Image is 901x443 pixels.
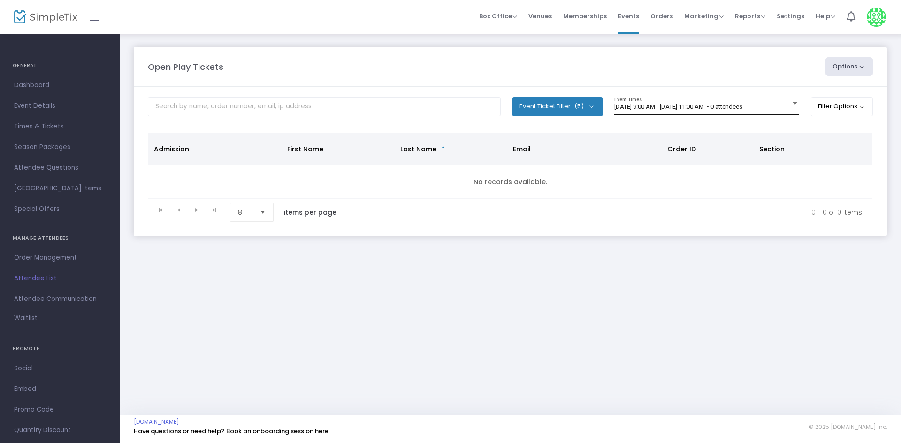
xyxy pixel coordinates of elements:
span: First Name [287,144,323,154]
span: Attendee Questions [14,162,106,174]
label: items per page [284,208,336,217]
span: Waitlist [14,314,38,323]
span: Email [513,144,531,154]
span: Embed [14,383,106,395]
span: Section [759,144,785,154]
td: No records available. [148,165,872,199]
div: Data table [148,133,872,199]
span: [GEOGRAPHIC_DATA] Items [14,182,106,195]
button: Options [825,57,873,76]
span: Last Name [400,144,436,154]
span: Attendee List [14,272,106,285]
span: Dashboard [14,79,106,91]
span: Order Management [14,252,106,264]
span: Attendee Communication [14,293,106,305]
span: Quantity Discount [14,424,106,436]
h4: MANAGE ATTENDEES [13,229,107,248]
a: Have questions or need help? Book an onboarding session here [134,427,328,435]
kendo-pager-info: 0 - 0 of 0 items [356,203,862,222]
span: Venues [528,4,552,28]
span: Season Packages [14,141,106,153]
button: Event Ticket Filter(5) [512,97,603,116]
a: [DOMAIN_NAME] [134,418,179,426]
span: Order ID [667,144,696,154]
span: Marketing [684,12,724,21]
span: 8 [238,208,252,217]
input: Search by name, order number, email, ip address [148,97,501,116]
span: Help [816,12,835,21]
span: © 2025 [DOMAIN_NAME] Inc. [809,423,887,431]
h4: GENERAL [13,56,107,75]
span: Admission [154,144,189,154]
span: Promo Code [14,404,106,416]
m-panel-title: Open Play Tickets [148,60,223,73]
button: Select [256,203,269,221]
span: Box Office [479,12,517,21]
span: Reports [735,12,765,21]
span: Orders [650,4,673,28]
h4: PROMOTE [13,339,107,358]
span: Special Offers [14,203,106,215]
span: Events [618,4,639,28]
span: Settings [777,4,804,28]
span: Event Details [14,100,106,112]
span: [DATE] 9:00 AM - [DATE] 11:00 AM • 0 attendees [614,103,742,110]
span: Social [14,362,106,375]
span: Memberships [563,4,607,28]
button: Filter Options [811,97,873,116]
span: (5) [574,103,584,110]
span: Times & Tickets [14,120,106,133]
span: Sortable [440,145,447,153]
